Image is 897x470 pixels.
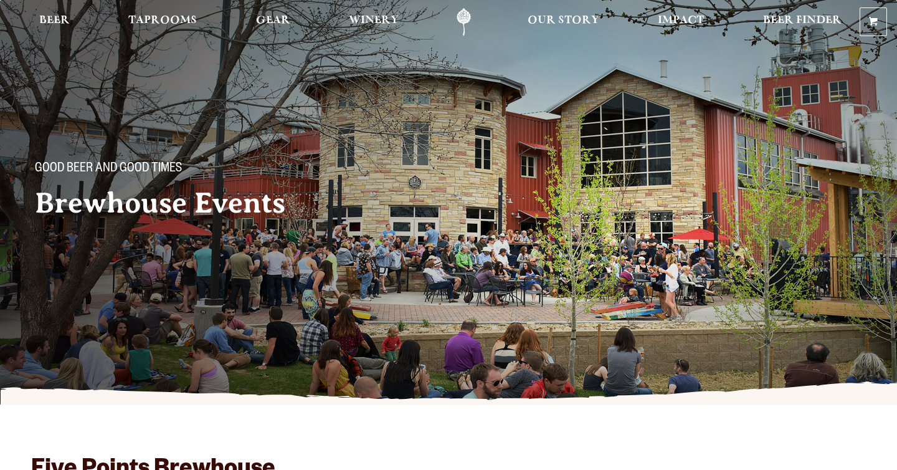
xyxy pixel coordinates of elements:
a: Impact [650,8,712,36]
span: Good Beer and Good Times [35,161,182,178]
a: Taprooms [120,8,205,36]
span: Winery [349,16,399,26]
a: Winery [341,8,407,36]
span: Gear [256,16,290,26]
a: Beer Finder [755,8,850,36]
h2: Brewhouse Events [35,188,424,219]
a: Odell Home [440,8,487,36]
a: Beer [31,8,78,36]
span: Beer Finder [763,16,842,26]
span: Taprooms [128,16,197,26]
a: Gear [248,8,298,36]
span: Our Story [528,16,599,26]
span: Beer [39,16,70,26]
a: Our Story [520,8,607,36]
span: Impact [658,16,704,26]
